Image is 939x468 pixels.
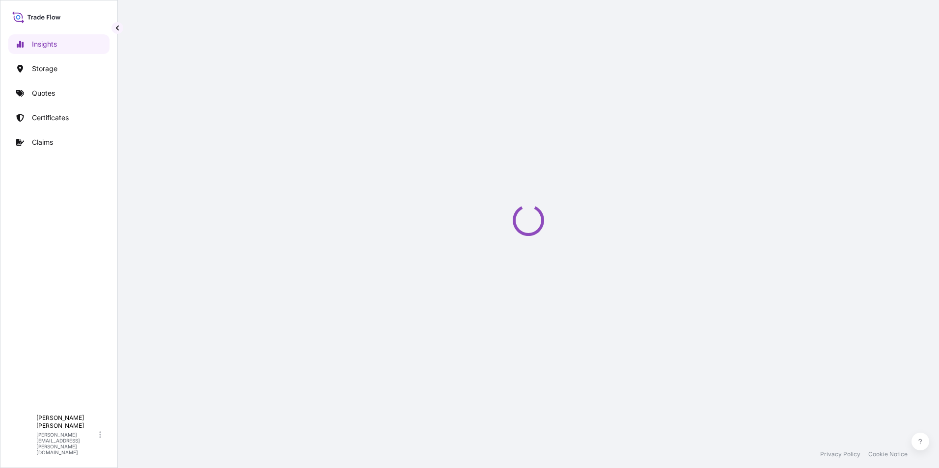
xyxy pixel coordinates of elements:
[820,450,860,458] a: Privacy Policy
[36,432,97,455] p: [PERSON_NAME][EMAIL_ADDRESS][PERSON_NAME][DOMAIN_NAME]
[32,113,69,123] p: Certificates
[32,39,57,49] p: Insights
[8,59,110,78] a: Storage
[8,34,110,54] a: Insights
[868,450,908,458] a: Cookie Notice
[32,64,57,74] p: Storage
[32,137,53,147] p: Claims
[8,132,110,152] a: Claims
[32,88,55,98] p: Quotes
[36,414,97,430] p: [PERSON_NAME] [PERSON_NAME]
[22,430,24,440] span: I
[8,108,110,128] a: Certificates
[8,83,110,103] a: Quotes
